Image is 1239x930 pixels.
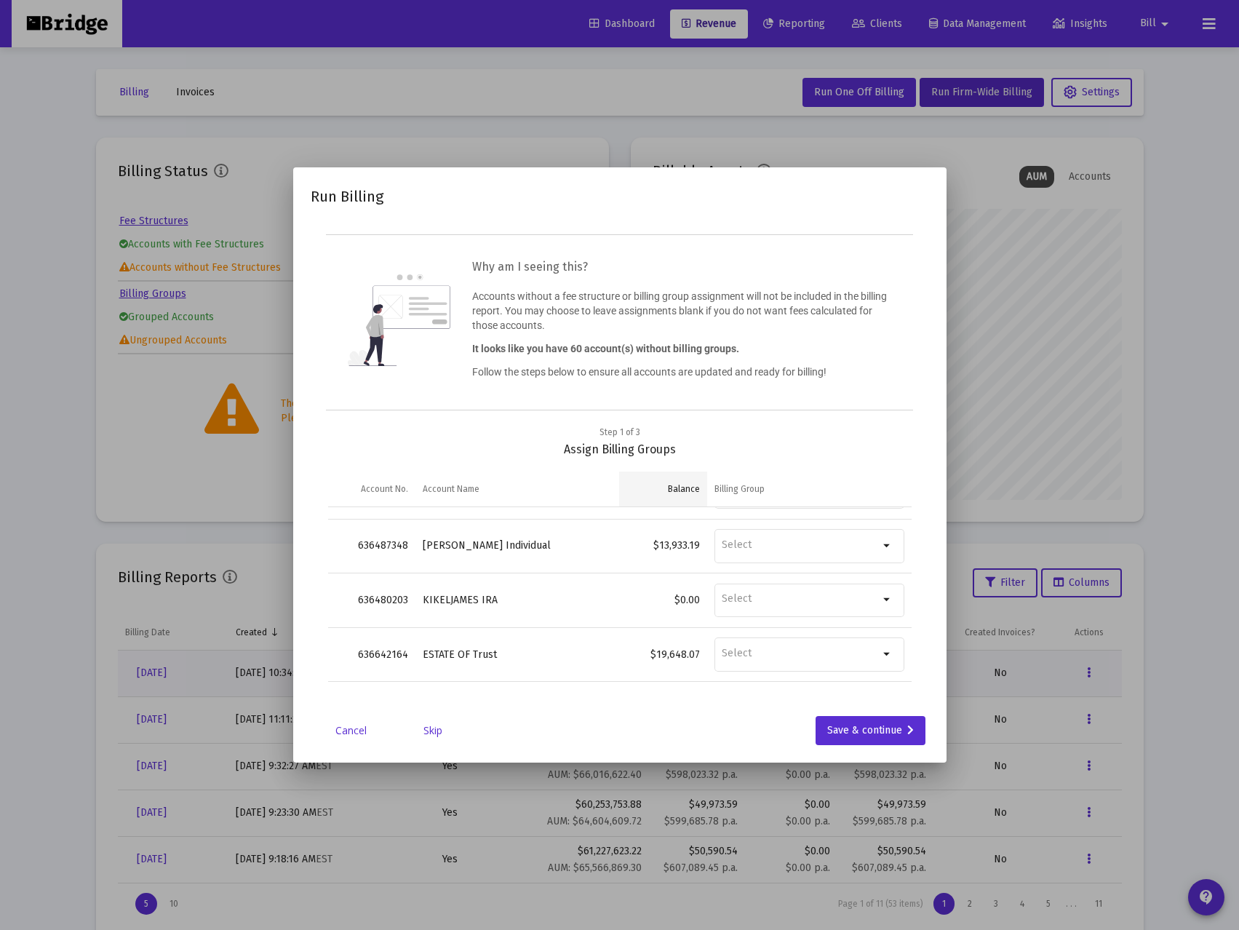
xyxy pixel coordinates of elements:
td: 636642164 [328,627,415,682]
div: Data grid [328,472,912,690]
button: Save & continue [816,716,925,745]
img: question [348,274,450,366]
div: Assign Billing Groups [328,425,912,457]
div: Billing Group [714,483,765,495]
p: Follow the steps below to ensure all accounts are updated and ready for billing! [472,365,891,379]
div: KIKELJAMES IRA [423,593,613,608]
h2: Run Billing [311,185,383,208]
p: Accounts without a fee structure or billing group assignment will not be included in the billing ... [472,289,891,333]
mat-icon: arrow_drop_down [879,591,896,608]
div: Step 1 of 3 [599,425,640,440]
td: Column Billing Group [707,472,912,506]
td: 636480203 [328,573,415,628]
mat-icon: arrow_drop_down [879,537,896,555]
div: Balance [668,483,700,495]
td: Column Balance [619,472,706,506]
h3: Why am I seeing this? [472,257,891,277]
div: [PERSON_NAME] Individual [423,538,613,553]
input: Billing Group [722,538,879,552]
div: ESTATE OF Trust [423,648,613,662]
p: It looks like you have 60 account(s) without billing groups. [472,341,891,356]
a: Cancel [315,723,388,738]
div: Account No. [361,483,408,495]
div: $13,933.19 [626,538,699,553]
td: 237839502 [328,682,415,736]
div: Account Name [423,483,479,495]
div: $19,648.07 [626,648,699,662]
input: Billing Group [722,647,879,660]
div: $0.00 [626,593,699,608]
div: Save & continue [827,716,914,745]
mat-icon: arrow_drop_down [879,645,896,663]
td: Column Account Name [415,472,620,506]
a: Skip [397,723,469,738]
input: Billing Group [722,592,879,605]
td: 636487348 [328,519,415,573]
td: Column Account No. [328,472,415,506]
